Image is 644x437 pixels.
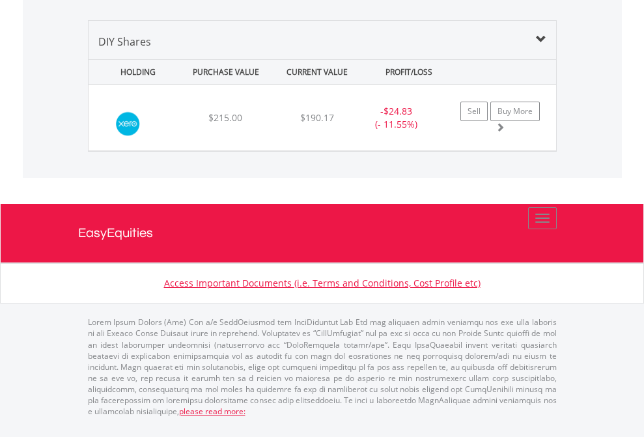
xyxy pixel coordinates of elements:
[78,204,567,262] a: EasyEquities
[164,277,481,289] a: Access Important Documents (i.e. Terms and Conditions, Cost Profile etc)
[365,60,453,84] div: PROFIT/LOSS
[384,105,412,117] span: $24.83
[273,60,361,84] div: CURRENT VALUE
[208,111,242,124] span: $215.00
[95,101,161,147] img: EQU.AU.XRO.png
[182,60,270,84] div: PURCHASE VALUE
[460,102,488,121] a: Sell
[490,102,540,121] a: Buy More
[179,406,245,417] a: please read more:
[88,317,557,417] p: Lorem Ipsum Dolors (Ame) Con a/e SeddOeiusmod tem InciDiduntut Lab Etd mag aliquaen admin veniamq...
[300,111,334,124] span: $190.17
[98,35,151,49] span: DIY Shares
[90,60,178,84] div: HOLDING
[356,105,437,131] div: - (- 11.55%)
